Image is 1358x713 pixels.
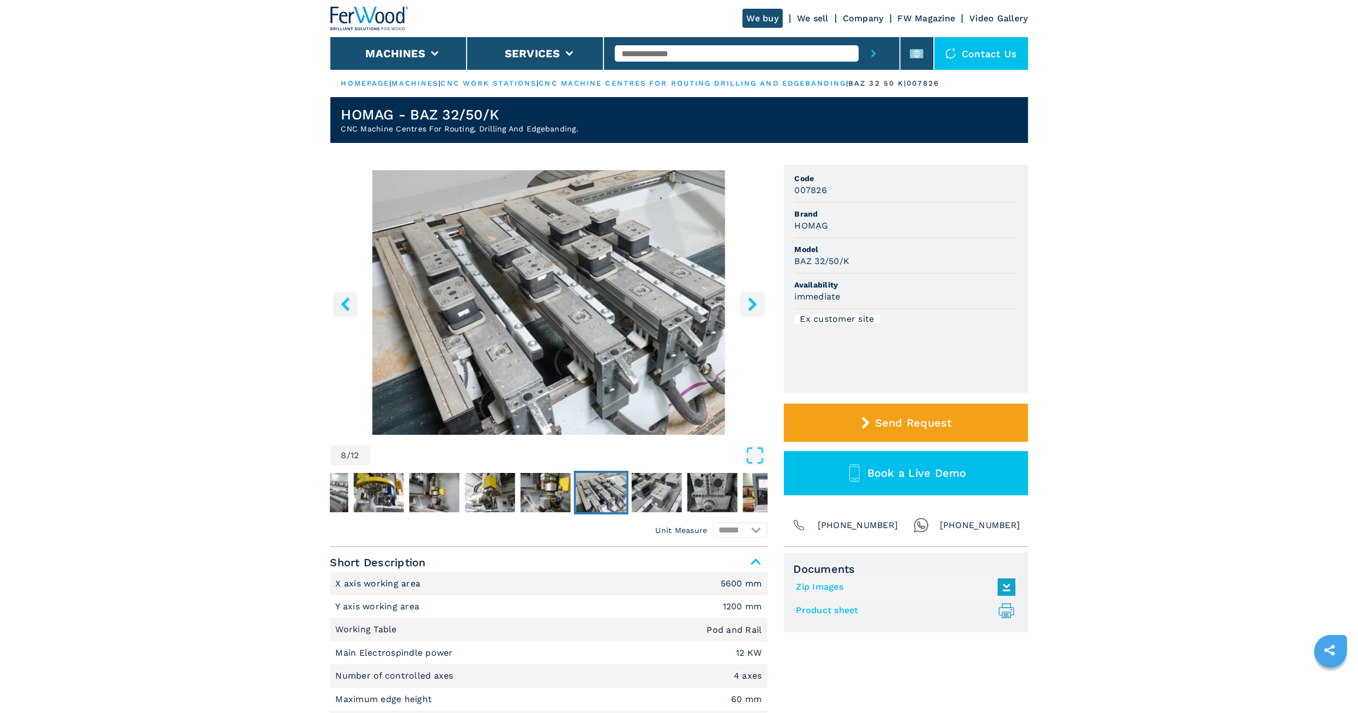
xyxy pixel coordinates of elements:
[409,473,459,512] img: 939b79031f6d9c29b23303727980a1d6
[867,466,967,480] span: Book a Live Demo
[795,219,829,232] h3: HOMAG
[792,518,807,533] img: Phone
[629,471,684,514] button: Go to Slide 9
[743,9,783,28] a: We buy
[333,292,358,316] button: left-button
[464,473,515,512] img: 74c3e675ae7b7e988990c2e8b7ae57c3
[734,672,762,680] em: 4 axes
[969,13,1028,23] a: Video Gallery
[1312,664,1350,705] iframe: Chat
[536,79,539,87] span: |
[505,47,560,60] button: Services
[389,79,391,87] span: |
[818,518,898,533] span: [PHONE_NUMBER]
[520,473,570,512] img: 7d8da8445c3a92a2e2ab0cef79bc94ca
[341,106,579,123] h1: HOMAG - BAZ 32/50/K
[898,13,956,23] a: FW Magazine
[298,473,348,512] img: f6c4e377410e024c70f53ca256b6f57f
[373,446,765,465] button: Open Fullscreen
[392,79,439,87] a: machines
[336,601,423,613] p: Y axis working area
[656,525,708,536] em: Unit Measure
[795,255,850,267] h3: BAZ 32/50/K
[859,37,889,70] button: submit-button
[330,170,768,435] div: Go to Slide 8
[438,79,440,87] span: |
[685,471,739,514] button: Go to Slide 10
[574,471,628,514] button: Go to Slide 8
[336,578,424,590] p: X axis working area
[743,473,793,512] img: 82632bd3ef64f420da868f51856c4dac
[736,649,762,657] em: 12 KW
[351,471,406,514] button: Go to Slide 4
[336,670,457,682] p: Number of controlled axes
[848,79,907,88] p: baz 32 50 k |
[336,647,456,659] p: Main Electrospindle power
[723,602,762,611] em: 1200 mm
[539,79,846,87] a: cnc machine centres for routing drilling and edgebanding
[707,626,762,634] em: Pod and Rail
[797,13,829,23] a: We sell
[518,471,572,514] button: Go to Slide 7
[795,173,1017,184] span: Code
[784,404,1028,442] button: Send Request
[184,471,621,514] nav: Thumbnail Navigation
[731,695,762,704] em: 60 mm
[914,518,929,533] img: Whatsapp
[795,290,841,303] h3: immediate
[843,13,884,23] a: Company
[795,279,1017,290] span: Availability
[945,48,956,59] img: Contact us
[462,471,517,514] button: Go to Slide 6
[336,624,400,636] p: Working Table
[353,473,403,512] img: dcaac59199f57bc625fa2de8fb3789ec
[351,451,359,460] span: 12
[795,244,1017,255] span: Model
[794,562,1018,576] span: Documents
[330,7,409,31] img: Ferwood
[795,208,1017,219] span: Brand
[687,473,737,512] img: 86fa600d0e056fbe8ddf0bacb52ffe95
[721,579,762,588] em: 5600 mm
[796,578,1010,596] a: Zip Images
[576,473,626,512] img: 5a7a94ca21c2be4b0ddc4ccfd9f1ad5e
[295,471,350,514] button: Go to Slide 3
[1316,637,1343,664] a: sharethis
[336,693,435,705] p: Maximum edge height
[940,518,1021,533] span: [PHONE_NUMBER]
[347,451,351,460] span: /
[740,471,795,514] button: Go to Slide 11
[907,79,939,88] p: 007826
[366,47,426,60] button: Machines
[934,37,1028,70] div: Contact us
[341,451,347,460] span: 8
[740,292,765,316] button: right-button
[784,451,1028,495] button: Book a Live Demo
[846,79,848,87] span: |
[795,184,828,196] h3: 007826
[407,471,461,514] button: Go to Slide 5
[441,79,537,87] a: cnc work stations
[631,473,681,512] img: d2dc5606bdc1e89ed172b42239dc83f7
[795,315,880,323] div: Ex customer site
[341,123,579,134] h2: CNC Machine Centres For Routing, Drilling And Edgebanding.
[341,79,390,87] a: HOMEPAGE
[330,170,768,435] img: CNC Machine Centres For Routing, Drilling And Edgebanding. HOMAG BAZ 32/50/K
[875,416,952,429] span: Send Request
[796,602,1010,620] a: Product sheet
[330,553,768,572] span: Short Description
